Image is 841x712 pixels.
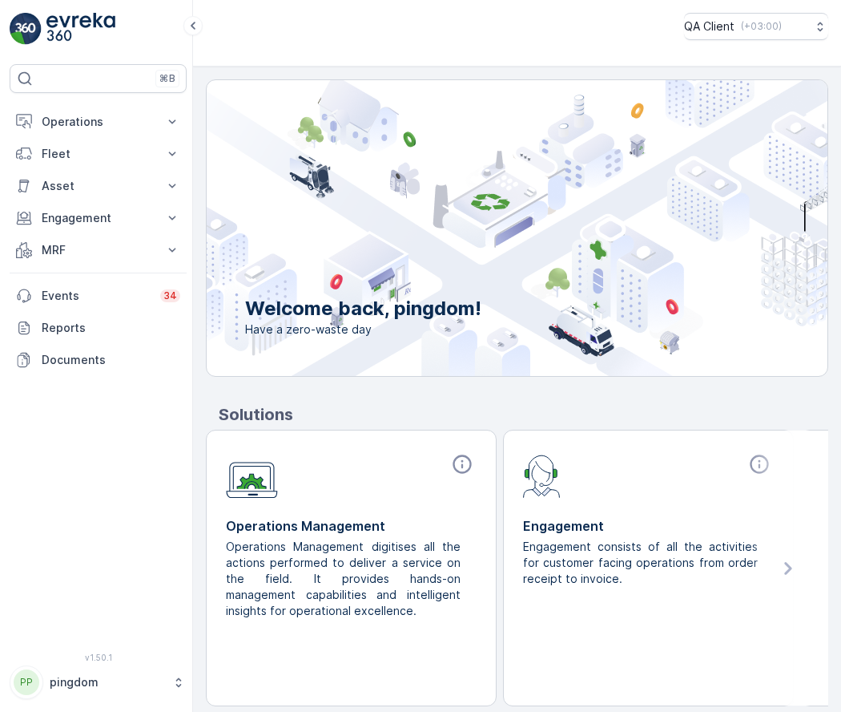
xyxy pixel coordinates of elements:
p: 34 [163,289,177,302]
button: QA Client(+03:00) [684,13,828,40]
p: Documents [42,352,180,368]
p: pingdom [50,674,164,690]
a: Reports [10,312,187,344]
button: Asset [10,170,187,202]
div: PP [14,670,39,695]
img: city illustration [135,80,827,376]
p: ⌘B [159,72,175,85]
img: module-icon [523,453,561,498]
button: PPpingdom [10,665,187,699]
p: Asset [42,178,155,194]
p: Operations [42,114,155,130]
p: Engagement [523,516,774,536]
button: Operations [10,106,187,138]
p: MRF [42,242,155,258]
span: v 1.50.1 [10,653,187,662]
p: ( +03:00 ) [741,20,782,33]
p: Fleet [42,146,155,162]
a: Documents [10,344,187,376]
button: Fleet [10,138,187,170]
a: Events34 [10,280,187,312]
button: Engagement [10,202,187,234]
p: QA Client [684,18,734,34]
span: Have a zero-waste day [245,322,481,338]
img: module-icon [226,453,278,499]
p: Operations Management digitises all the actions performed to deliver a service on the field. It p... [226,539,464,619]
button: MRF [10,234,187,266]
p: Engagement [42,210,155,226]
p: Engagement consists of all the activities for customer facing operations from order receipt to in... [523,539,761,587]
img: logo [10,13,42,45]
p: Events [42,288,151,304]
img: logo_light-DOdMpM7g.png [46,13,115,45]
p: Solutions [219,403,828,427]
p: Reports [42,320,180,336]
p: Operations Management [226,516,477,536]
p: Welcome back, pingdom! [245,296,481,322]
